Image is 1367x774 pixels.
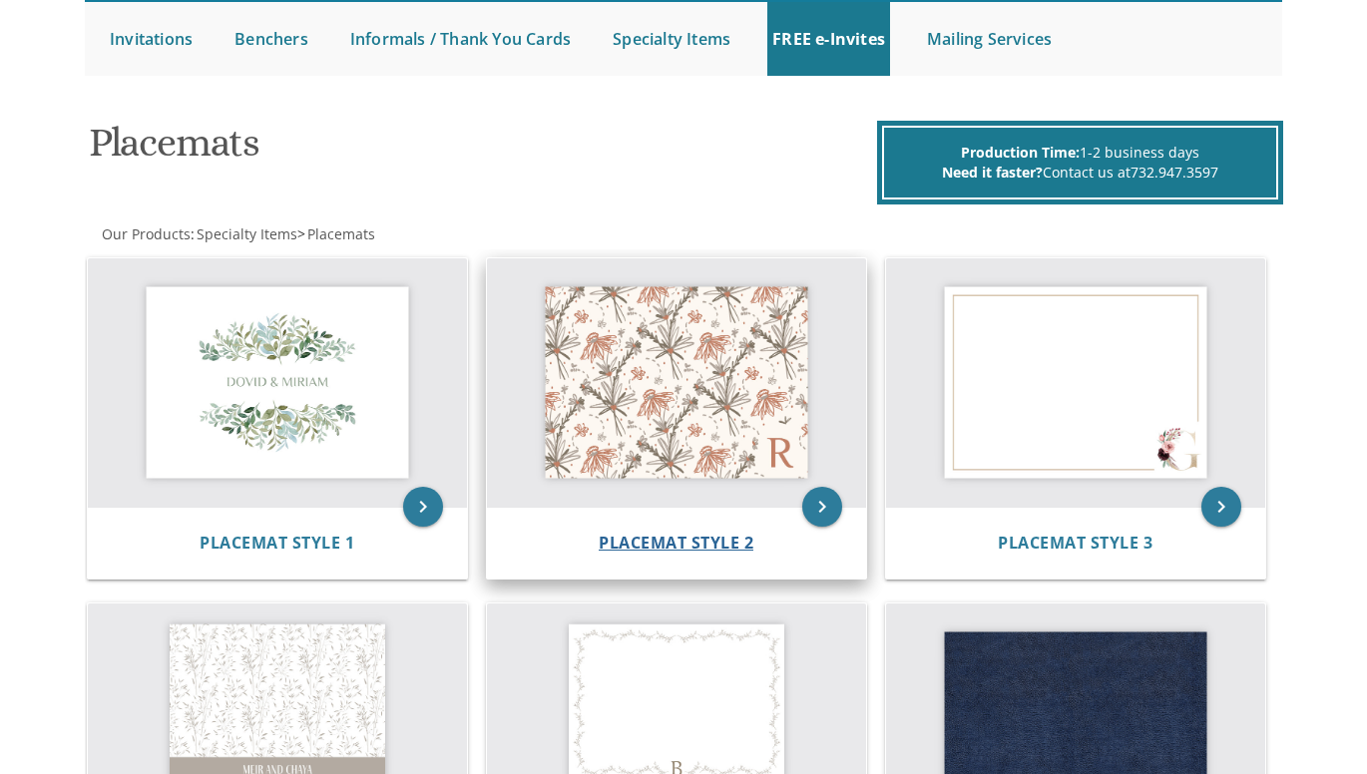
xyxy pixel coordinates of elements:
a: Placemat Style 3 [998,534,1152,553]
img: Placemat Style 2 [487,258,866,508]
a: Placemats [305,224,375,243]
span: Placemat Style 3 [998,532,1152,554]
a: Invitations [105,2,198,76]
span: Need it faster? [942,163,1043,182]
a: Placemat Style 1 [200,534,354,553]
a: Placemat Style 2 [599,534,753,553]
a: Benchers [229,2,313,76]
span: Placemats [307,224,375,243]
img: Placemat Style 3 [886,258,1265,508]
h1: Placemats [89,121,872,180]
a: FREE e-Invites [767,2,890,76]
span: > [297,224,375,243]
img: Placemat Style 1 [88,258,467,508]
a: Specialty Items [195,224,297,243]
a: keyboard_arrow_right [403,487,443,527]
a: Specialty Items [608,2,735,76]
span: Production Time: [961,143,1080,162]
a: keyboard_arrow_right [802,487,842,527]
a: Mailing Services [922,2,1057,76]
div: 1-2 business days Contact us at [882,126,1279,199]
a: Informals / Thank You Cards [345,2,576,76]
span: Placemat Style 2 [599,532,753,554]
div: : [85,224,683,244]
span: Placemat Style 1 [200,532,354,554]
a: Our Products [100,224,191,243]
a: keyboard_arrow_right [1201,487,1241,527]
a: 732.947.3597 [1131,163,1218,182]
span: Specialty Items [197,224,297,243]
